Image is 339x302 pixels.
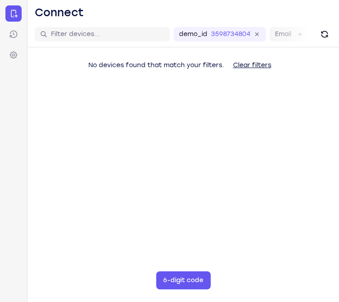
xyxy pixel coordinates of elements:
[317,27,332,41] button: Refresh
[226,56,279,74] button: Clear filters
[179,30,207,39] label: demo_id
[88,61,224,69] span: No devices found that match your filters.
[51,30,165,39] input: Filter devices...
[5,47,22,63] a: Settings
[275,30,291,39] label: Email
[5,5,22,22] a: Connect
[156,271,211,289] button: 6-digit code
[35,5,84,20] h1: Connect
[5,26,22,42] a: Sessions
